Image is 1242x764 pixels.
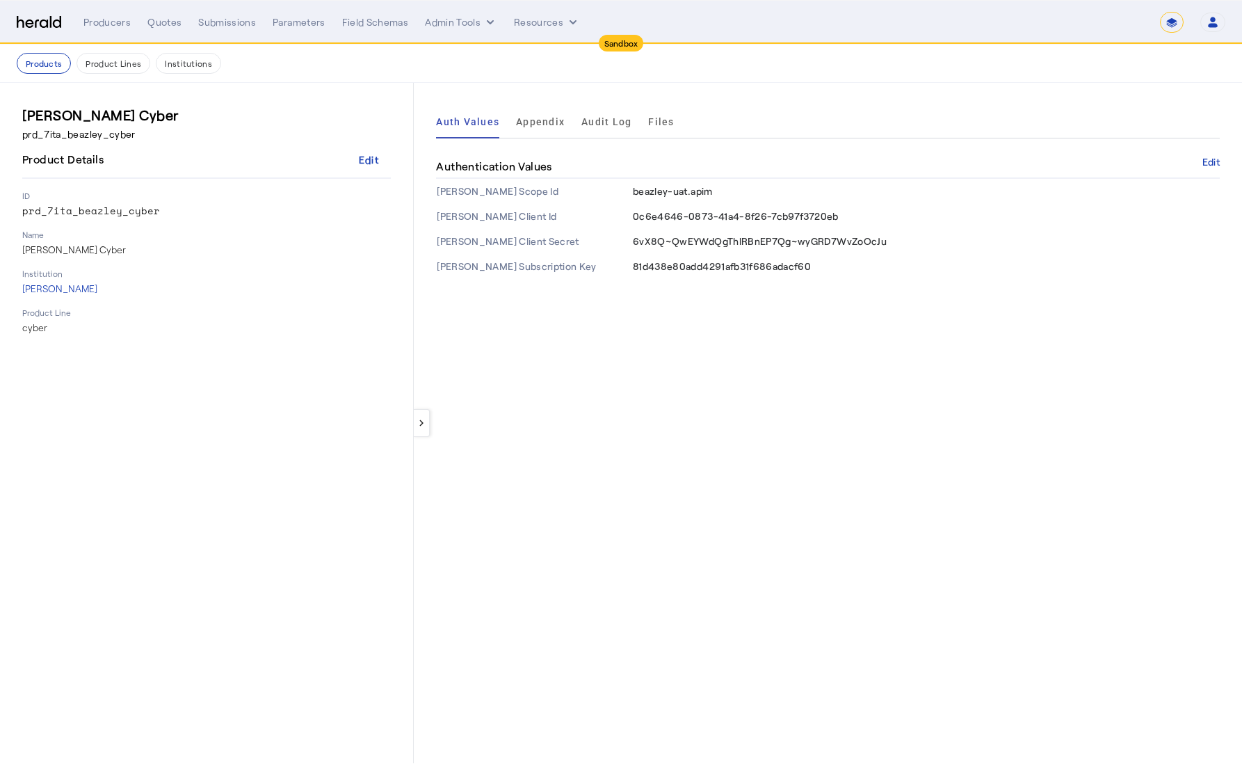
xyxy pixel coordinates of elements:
th: [PERSON_NAME] Client Secret [436,229,632,254]
mat-icon: keyboard_arrow_left [415,417,428,429]
div: Field Schemas [342,15,409,29]
p: cyber [22,321,391,335]
div: Submissions [198,15,256,29]
span: 0c6e4646-0873-41a4-8f26-7cb97f3720eb [633,210,839,222]
div: Producers [83,15,131,29]
p: [PERSON_NAME] Cyber [22,243,391,257]
p: ID [22,190,391,201]
th: [PERSON_NAME] Subscription Key [436,254,632,279]
button: internal dropdown menu [425,15,497,29]
button: Edit [1202,158,1220,166]
div: Edit [359,152,379,167]
p: [PERSON_NAME] [22,282,391,296]
span: Audit Log [581,117,631,127]
a: Files [648,105,674,138]
button: Products [17,53,71,74]
img: Herald Logo [17,16,61,29]
th: [PERSON_NAME] Scope Id [436,179,632,204]
button: Resources dropdown menu [514,15,580,29]
p: Product Line [22,307,391,318]
a: Audit Log [581,105,631,138]
span: 6vX8Q~QwEYWdQgThlRBnEP7Qg~wyGRD7WvZoOcJu [633,235,887,247]
p: prd_7ita_beazley_cyber [22,127,391,141]
div: Sandbox [599,35,644,51]
span: 81d438e80add4291afb31f686adacf60 [633,260,811,272]
h3: [PERSON_NAME] Cyber [22,105,391,125]
h4: Authentication Values [436,158,557,175]
button: Institutions [156,53,221,74]
h4: Product Details [22,151,109,168]
span: Auth Values [436,117,499,127]
p: Institution [22,268,391,279]
p: prd_7ita_beazley_cyber [22,204,391,218]
div: Parameters [273,15,325,29]
a: Auth Values [436,105,499,138]
p: Name [22,229,391,240]
span: Appendix [516,117,565,127]
a: Appendix [516,105,565,138]
span: Files [648,117,674,127]
button: Edit [346,147,391,172]
button: Product Lines [76,53,150,74]
span: beazley-uat.apim [633,185,713,197]
div: Quotes [147,15,182,29]
th: [PERSON_NAME] Client Id [436,204,632,229]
